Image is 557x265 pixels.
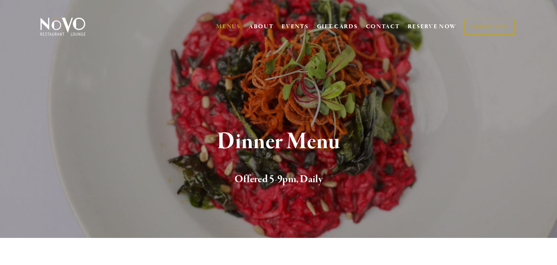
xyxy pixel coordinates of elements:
a: GIFT CARDS [317,19,358,34]
a: ORDER NOW [464,19,515,35]
a: CONTACT [366,19,400,34]
img: Novo Restaurant &amp; Lounge [39,17,87,36]
h1: Dinner Menu [53,129,504,154]
a: ABOUT [249,23,274,31]
a: EVENTS [282,23,308,31]
a: RESERVE NOW [408,19,456,34]
a: MENUS [216,23,241,31]
h2: Offered 5-9pm, Daily [53,171,504,188]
